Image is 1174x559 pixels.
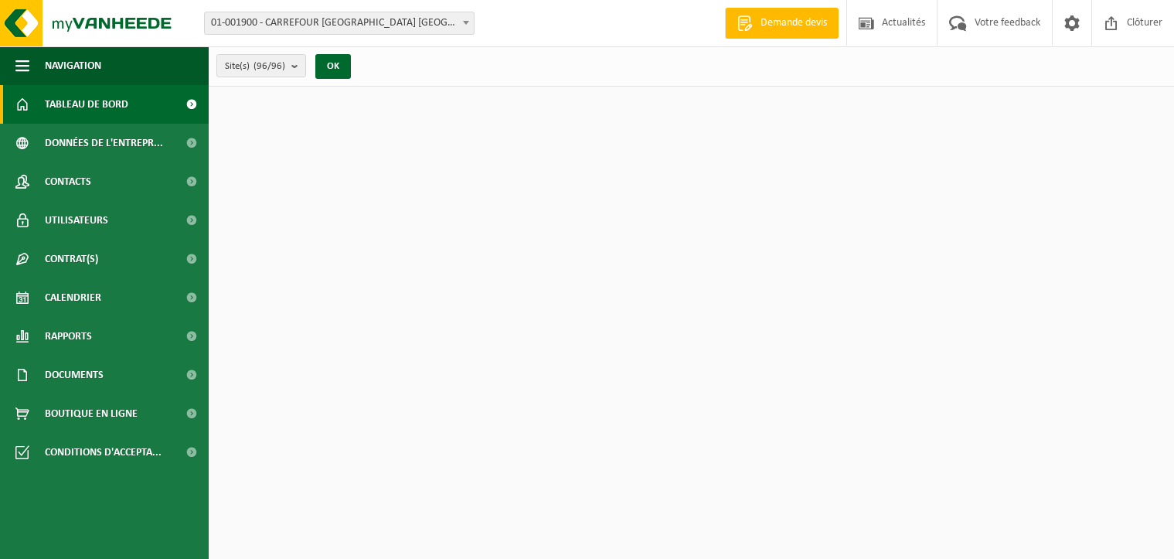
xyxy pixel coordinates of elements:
[45,394,138,433] span: Boutique en ligne
[45,201,108,240] span: Utilisateurs
[45,356,104,394] span: Documents
[254,61,285,71] count: (96/96)
[45,317,92,356] span: Rapports
[45,162,91,201] span: Contacts
[216,54,306,77] button: Site(s)(96/96)
[725,8,839,39] a: Demande devis
[45,46,101,85] span: Navigation
[45,85,128,124] span: Tableau de bord
[45,240,98,278] span: Contrat(s)
[757,15,831,31] span: Demande devis
[45,433,162,472] span: Conditions d'accepta...
[45,124,163,162] span: Données de l'entrepr...
[204,12,475,35] span: 01-001900 - CARREFOUR BELGIUM NV-ALG. BOEK - EVERE
[315,54,351,79] button: OK
[45,278,101,317] span: Calendrier
[225,55,285,78] span: Site(s)
[205,12,474,34] span: 01-001900 - CARREFOUR BELGIUM NV-ALG. BOEK - EVERE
